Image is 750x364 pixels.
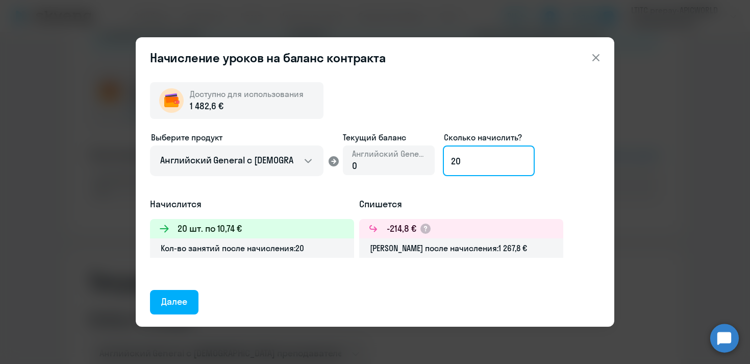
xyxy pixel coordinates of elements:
span: Доступно для использования [190,89,304,99]
span: Выберите продукт [151,132,222,142]
h3: 20 шт. по 10,74 € [178,222,242,235]
button: Далее [150,290,198,314]
span: 1 482,6 € [190,100,223,113]
div: [PERSON_NAME] после начисления: 1 267,8 € [359,238,563,258]
h5: Начислится [150,198,354,211]
header: Начисление уроков на баланс контракта [136,50,614,66]
h3: -214,8 € [387,222,416,235]
h5: Спишется [359,198,563,211]
div: Кол-во занятий после начисления: 20 [150,238,354,258]
div: Далее [161,295,187,308]
span: Английский General [352,148,426,159]
span: 0 [352,160,357,172]
span: Сколько начислить? [444,132,522,142]
span: Текущий баланс [343,131,435,143]
img: wallet-circle.png [159,88,184,113]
